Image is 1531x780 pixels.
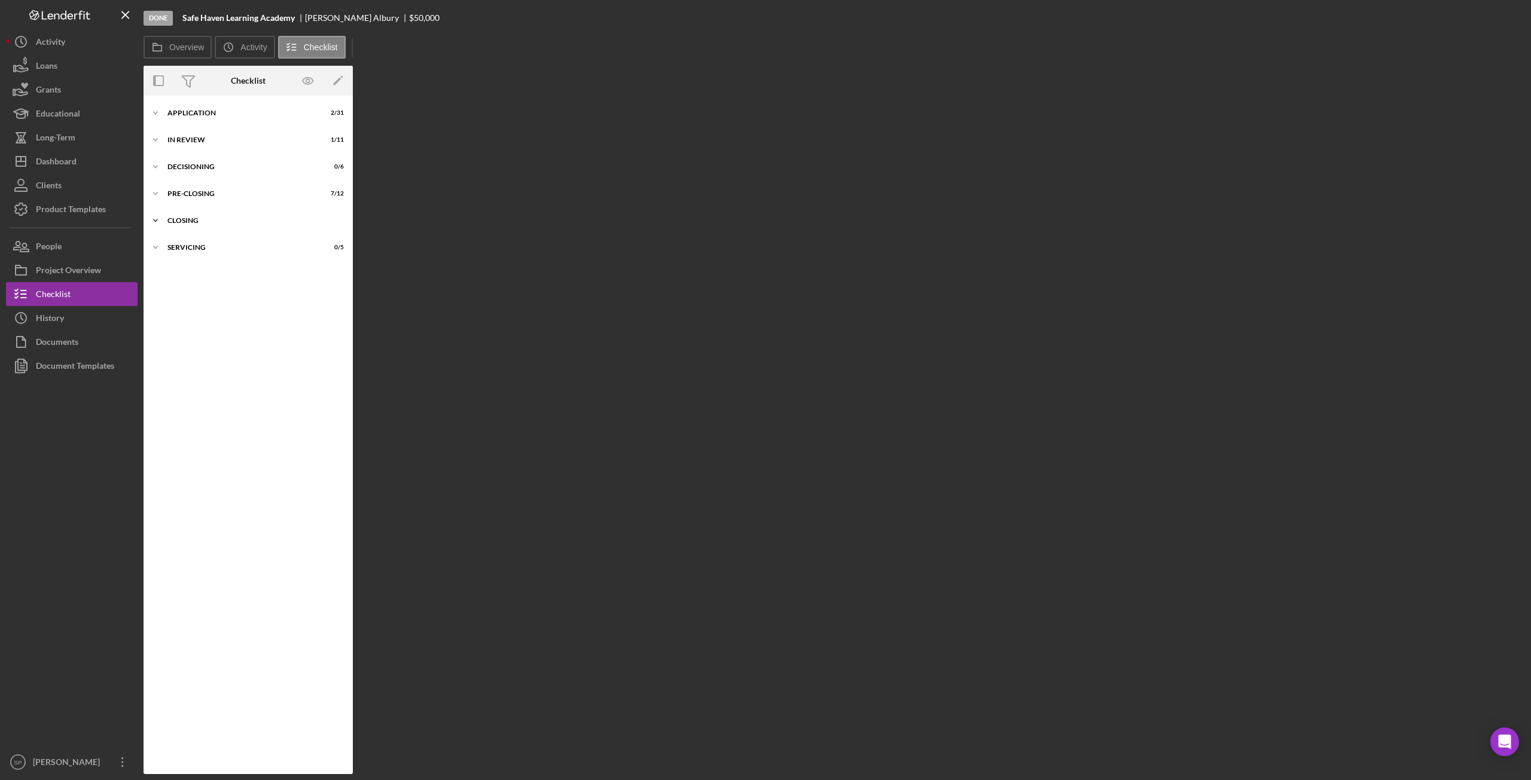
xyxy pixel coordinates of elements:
[36,173,62,200] div: Clients
[6,197,138,221] button: Product Templates
[215,36,275,59] button: Activity
[6,282,138,306] button: Checklist
[322,244,344,251] div: 0 / 5
[36,197,106,224] div: Product Templates
[6,126,138,149] button: Long-Term
[322,109,344,117] div: 2 / 31
[36,30,65,57] div: Activity
[6,173,138,197] button: Clients
[167,163,314,170] div: Decisioning
[144,36,212,59] button: Overview
[167,136,314,143] div: In Review
[182,13,295,23] b: Safe Haven Learning Academy
[36,78,61,105] div: Grants
[6,78,138,102] button: Grants
[14,759,22,766] text: SP
[144,11,173,26] div: Done
[167,190,314,197] div: Pre-Closing
[36,234,62,261] div: People
[6,102,138,126] button: Educational
[240,42,267,52] label: Activity
[304,42,338,52] label: Checklist
[6,149,138,173] button: Dashboard
[322,136,344,143] div: 1 / 11
[6,258,138,282] button: Project Overview
[6,354,138,378] button: Document Templates
[30,750,108,777] div: [PERSON_NAME]
[6,306,138,330] button: History
[36,54,57,81] div: Loans
[6,330,138,354] button: Documents
[305,13,409,23] div: [PERSON_NAME] Albury
[167,217,338,224] div: Closing
[167,244,314,251] div: Servicing
[36,330,78,357] div: Documents
[6,750,138,774] button: SP[PERSON_NAME]
[6,54,138,78] button: Loans
[6,30,138,54] button: Activity
[36,306,64,333] div: History
[278,36,346,59] button: Checklist
[322,190,344,197] div: 7 / 12
[409,13,440,23] div: $50,000
[6,234,138,258] button: People
[36,258,101,285] div: Project Overview
[36,354,114,381] div: Document Templates
[231,76,266,85] div: Checklist
[36,282,71,309] div: Checklist
[167,109,314,117] div: Application
[36,149,77,176] div: Dashboard
[169,42,204,52] label: Overview
[36,102,80,129] div: Educational
[36,126,75,152] div: Long-Term
[1490,727,1519,756] div: Open Intercom Messenger
[322,163,344,170] div: 0 / 6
